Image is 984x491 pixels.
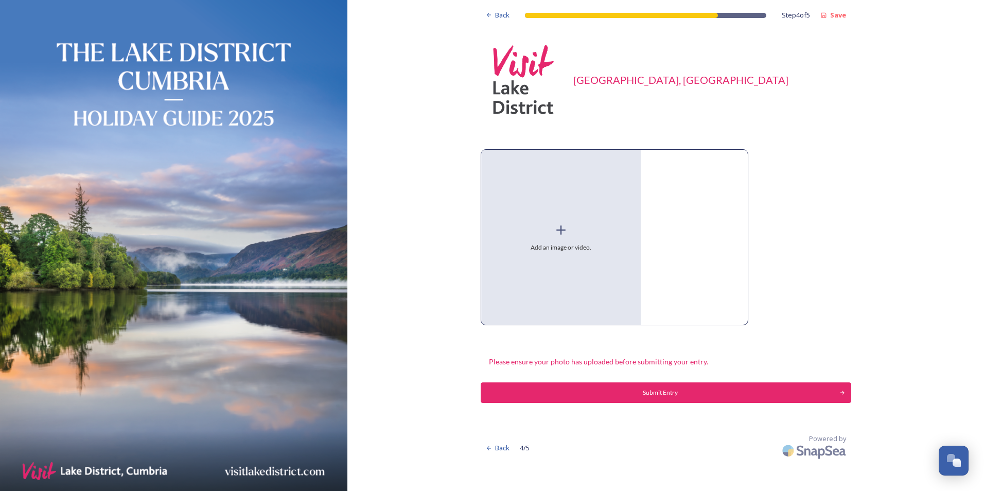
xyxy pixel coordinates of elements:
[481,382,851,403] button: Continue
[939,446,969,476] button: Open Chat
[779,439,851,463] img: SnapSea Logo
[520,443,530,453] span: 4 / 5
[486,41,563,118] img: Square-VLD-Logo-Pink-Grey.png
[573,72,788,87] div: [GEOGRAPHIC_DATA], [GEOGRAPHIC_DATA]
[486,388,834,397] div: Submit Entry
[531,243,591,252] span: Add an image or video.
[495,443,509,453] span: Back
[481,351,716,372] div: Please ensure your photo has uploaded before submitting your entry.
[809,434,846,444] span: Powered by
[782,10,810,20] span: Step 4 of 5
[495,10,509,20] span: Back
[830,10,846,20] strong: Save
